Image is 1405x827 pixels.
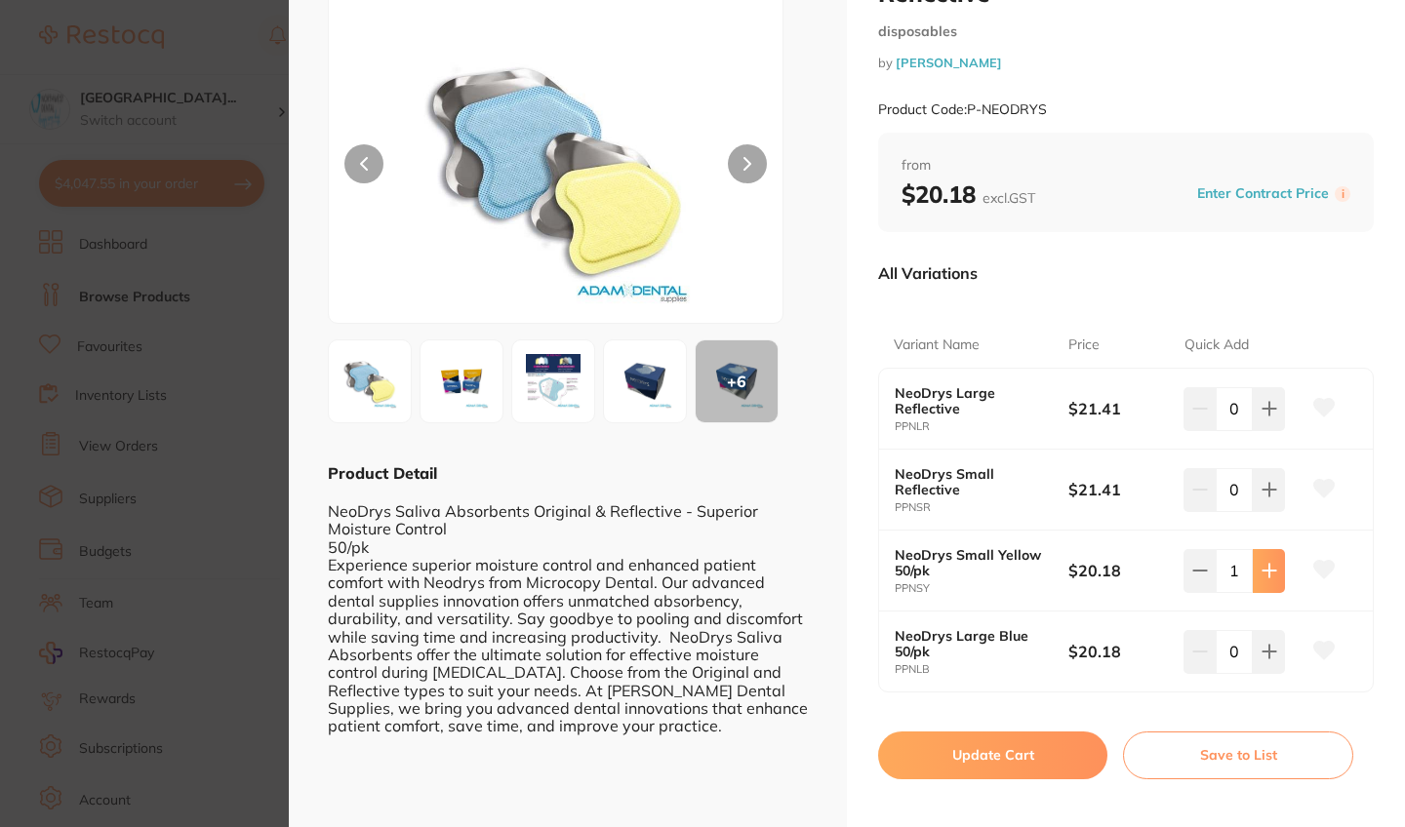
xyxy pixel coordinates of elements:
[895,385,1051,416] b: NeoDrys Large Reflective
[610,346,680,416] img: LmpwZw
[895,628,1051,659] b: NeoDrys Large Blue 50/pk
[695,339,779,423] button: +6
[895,663,1068,676] small: PPNLB
[1335,186,1350,202] label: i
[895,582,1068,595] small: PPNSY
[895,547,1051,578] b: NeoDrys Small Yellow 50/pk
[1068,479,1173,500] b: $21.41
[518,346,588,416] img: RFJZU18zLmpwZw
[878,101,1047,118] small: Product Code: P-NEODRYS
[895,420,1068,433] small: PPNLR
[878,23,1374,40] small: disposables
[902,179,1035,209] b: $20.18
[1068,560,1173,581] b: $20.18
[894,335,980,355] p: Variant Name
[902,156,1350,176] span: from
[696,340,778,422] div: + 6
[895,501,1068,514] small: PPNSR
[1068,335,1100,355] p: Price
[878,263,978,283] p: All Variations
[1068,641,1173,662] b: $20.18
[983,189,1035,207] span: excl. GST
[878,731,1107,778] button: Update Cart
[878,56,1374,70] small: by
[896,55,1002,70] a: [PERSON_NAME]
[328,463,437,483] b: Product Detail
[1123,731,1353,778] button: Save to List
[426,346,497,416] img: RFJZU18yLmpwZw
[420,15,692,323] img: RFJZUy5qcGc
[1191,184,1335,203] button: Enter Contract Price
[1068,398,1173,419] b: $21.41
[1184,335,1249,355] p: Quick Add
[895,466,1051,497] b: NeoDrys Small Reflective
[335,346,405,416] img: RFJZUy5qcGc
